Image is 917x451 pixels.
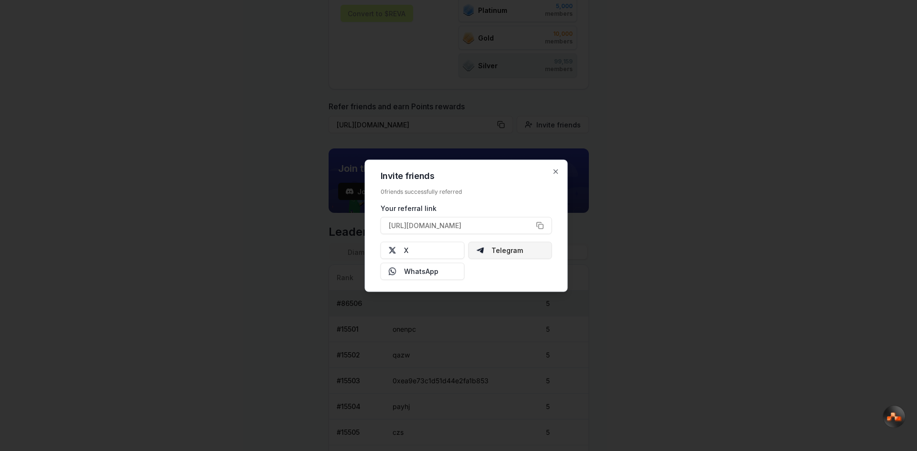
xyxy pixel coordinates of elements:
img: Telegram [476,246,484,254]
button: Telegram [468,241,552,259]
img: X [389,246,396,254]
div: Your referral link [381,203,552,213]
button: WhatsApp [381,262,465,280]
span: [URL][DOMAIN_NAME] [389,220,461,231]
button: X [381,241,465,259]
img: Whatsapp [389,267,396,275]
h2: Invite friends [381,171,552,180]
button: [URL][DOMAIN_NAME] [381,217,552,234]
div: 0 friends successfully referred [381,188,552,195]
